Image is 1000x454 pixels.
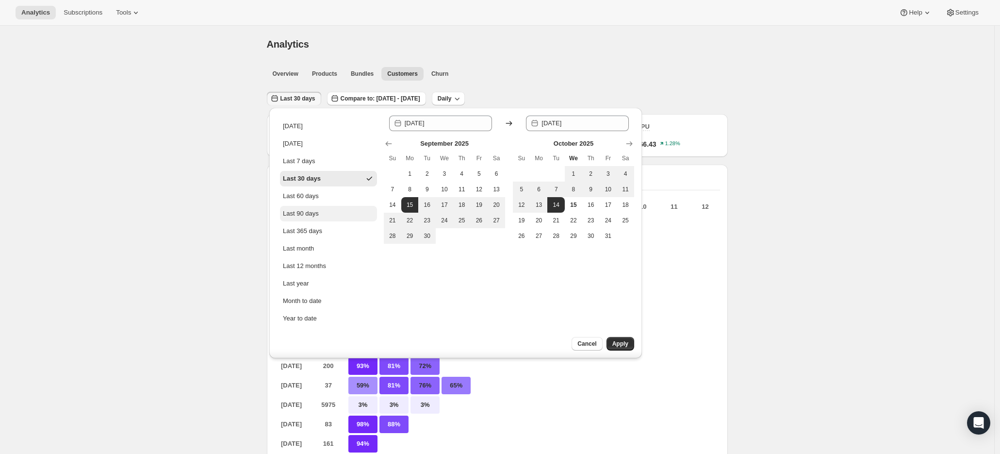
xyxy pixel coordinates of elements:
[534,217,544,224] span: 20
[967,411,990,435] div: Open Intercom Messenger
[341,95,420,102] span: Compare to: [DATE] - [DATE]
[267,92,321,105] button: Last 30 days
[488,151,505,166] th: Saturday
[621,185,630,193] span: 11
[431,70,448,78] span: Churn
[283,296,322,306] div: Month to date
[547,213,565,228] button: Tuesday October 21 2025
[283,121,303,131] div: [DATE]
[600,182,617,197] button: Friday October 10 2025
[492,154,501,162] span: Sa
[517,232,526,240] span: 26
[492,217,501,224] span: 27
[422,170,432,178] span: 2
[384,228,401,244] button: Sunday September 28 2025
[440,185,449,193] span: 10
[453,213,471,228] button: Thursday September 25 2025
[422,201,432,209] span: 16
[280,95,315,102] span: Last 30 days
[513,182,530,197] button: Sunday October 5 2025
[275,357,309,375] p: [DATE]
[909,9,922,17] span: Help
[422,232,432,240] span: 30
[422,185,432,193] span: 9
[565,166,582,182] button: Wednesday October 1 2025
[348,357,377,375] p: 93%
[586,170,596,178] span: 2
[551,217,561,224] span: 21
[565,213,582,228] button: Wednesday October 22 2025
[551,185,561,193] span: 7
[604,217,613,224] span: 24
[273,70,298,78] span: Overview
[565,197,582,213] button: Today Wednesday October 15 2025
[488,213,505,228] button: Saturday September 27 2025
[348,377,377,394] p: 59%
[379,357,409,375] p: 81%
[440,170,449,178] span: 3
[348,416,377,433] p: 98%
[16,6,56,19] button: Analytics
[280,206,377,221] button: Last 90 days
[432,92,465,105] button: Daily
[275,435,309,453] p: [DATE]
[488,166,505,182] button: Saturday September 6 2025
[547,197,565,213] button: End of range Tuesday October 14 2025
[280,258,377,274] button: Last 12 months
[418,182,436,197] button: Tuesday September 9 2025
[582,166,600,182] button: Thursday October 2 2025
[617,182,634,197] button: Saturday October 11 2025
[58,6,108,19] button: Subscriptions
[940,6,984,19] button: Settings
[384,197,401,213] button: Sunday September 14 2025
[600,197,617,213] button: Friday October 17 2025
[401,213,419,228] button: Monday September 22 2025
[893,6,937,19] button: Help
[280,276,377,291] button: Last year
[471,197,488,213] button: Friday September 19 2025
[280,188,377,204] button: Last 60 days
[586,201,596,209] span: 16
[275,377,309,394] p: [DATE]
[475,185,484,193] span: 12
[283,139,303,149] div: [DATE]
[311,416,345,433] p: 83
[110,6,147,19] button: Tools
[21,9,50,17] span: Analytics
[388,217,397,224] span: 21
[283,191,319,201] div: Last 60 days
[604,232,613,240] span: 31
[600,228,617,244] button: Friday October 31 2025
[64,9,102,17] span: Subscriptions
[438,95,452,102] span: Daily
[311,377,345,394] p: 37
[405,154,415,162] span: Mo
[513,228,530,244] button: Sunday October 26 2025
[565,151,582,166] th: Wednesday
[604,170,613,178] span: 3
[388,154,397,162] span: Su
[547,151,565,166] th: Tuesday
[410,377,440,394] p: 76%
[418,213,436,228] button: Tuesday September 23 2025
[530,151,548,166] th: Monday
[440,217,449,224] span: 24
[312,70,337,78] span: Products
[405,217,415,224] span: 22
[457,170,467,178] span: 4
[534,201,544,209] span: 13
[565,182,582,197] button: Wednesday October 8 2025
[612,340,628,348] span: Apply
[492,185,501,193] span: 13
[280,118,377,134] button: [DATE]
[492,170,501,178] span: 6
[418,228,436,244] button: Tuesday September 30 2025
[582,151,600,166] th: Thursday
[517,201,526,209] span: 12
[604,201,613,209] span: 17
[659,202,689,212] p: 11
[388,232,397,240] span: 28
[410,396,440,414] p: 3%
[275,396,309,414] p: [DATE]
[283,156,315,166] div: Last 7 days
